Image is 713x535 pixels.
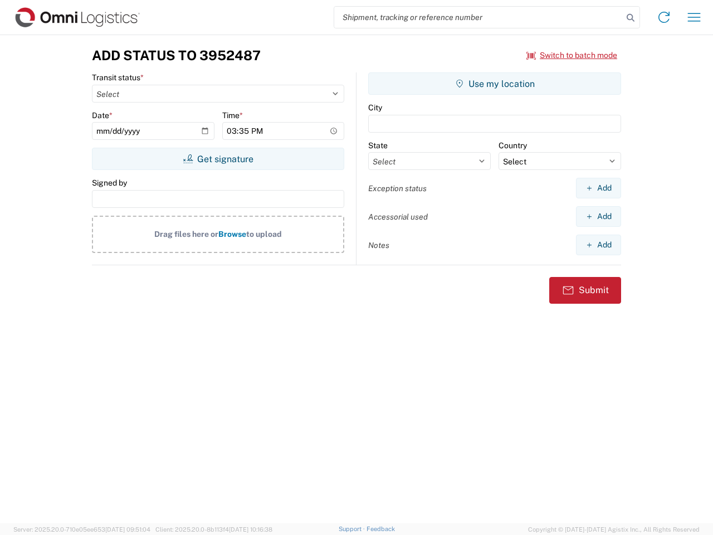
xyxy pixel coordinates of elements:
[334,7,623,28] input: Shipment, tracking or reference number
[576,235,621,255] button: Add
[92,148,344,170] button: Get signature
[368,212,428,222] label: Accessorial used
[368,240,389,250] label: Notes
[246,230,282,239] span: to upload
[368,140,388,150] label: State
[576,178,621,198] button: Add
[367,526,395,532] a: Feedback
[92,110,113,120] label: Date
[229,526,272,533] span: [DATE] 10:16:38
[526,46,617,65] button: Switch to batch mode
[154,230,218,239] span: Drag files here or
[218,230,246,239] span: Browse
[222,110,243,120] label: Time
[368,183,427,193] label: Exception status
[13,526,150,533] span: Server: 2025.20.0-710e05ee653
[339,526,367,532] a: Support
[92,72,144,82] label: Transit status
[92,178,127,188] label: Signed by
[92,47,261,64] h3: Add Status to 3952487
[576,206,621,227] button: Add
[368,103,382,113] label: City
[368,72,621,95] button: Use my location
[105,526,150,533] span: [DATE] 09:51:04
[528,524,700,534] span: Copyright © [DATE]-[DATE] Agistix Inc., All Rights Reserved
[499,140,527,150] label: Country
[155,526,272,533] span: Client: 2025.20.0-8b113f4
[549,277,621,304] button: Submit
